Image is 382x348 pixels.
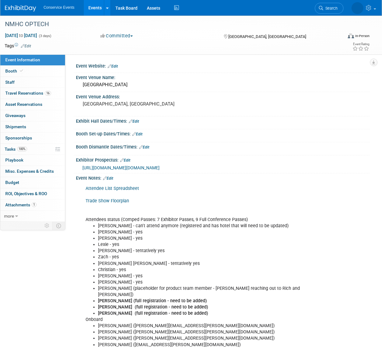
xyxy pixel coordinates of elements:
[98,285,307,298] li: [PERSON_NAME] (placeholder for product team member - [PERSON_NAME] reaching out to Rich and [PERS...
[0,99,65,110] a: Asset Reservations
[98,223,307,229] li: [PERSON_NAME] - can't attend anymore (registered and has hotel that will need to be updated)
[0,110,65,121] a: Giveaways
[76,116,370,125] div: Exhibit Hall Dates/Times:
[5,43,31,49] td: Tags
[352,2,363,14] img: Amiee Griffey
[45,91,51,96] span: 16
[0,54,65,65] a: Event Information
[5,147,27,152] span: Tasks
[76,129,370,137] div: Booth Set-up Dates/Times:
[0,77,65,88] a: Staff
[86,186,139,191] a: Attendee List Spreadsheet
[98,248,307,254] li: [PERSON_NAME] - tentatively yes
[83,101,191,107] pre: [GEOGRAPHIC_DATA], [GEOGRAPHIC_DATA]
[44,5,74,10] span: Conservice Events
[98,267,307,273] li: Christian - yes
[0,166,65,177] a: Misc. Expenses & Credits
[98,33,135,39] button: Committed
[98,342,307,348] li: [PERSON_NAME] ([EMAIL_ADDRESS][PERSON_NAME][DOMAIN_NAME])
[132,132,142,136] a: Edit
[120,158,130,162] a: Edit
[53,222,65,230] td: Toggle Event Tabs
[0,200,65,210] a: Attachments1
[5,124,26,129] span: Shipments
[0,66,65,77] a: Booth
[76,73,370,81] div: Event Venue Name:
[4,214,14,219] span: more
[38,34,51,38] span: (3 days)
[139,145,149,149] a: Edit
[0,177,65,188] a: Budget
[0,121,65,132] a: Shipments
[18,33,24,38] span: to
[352,43,369,46] div: Event Rating
[315,3,343,14] a: Search
[348,33,354,38] img: Format-Inperson.png
[0,133,65,143] a: Sponsorships
[323,6,338,11] span: Search
[76,155,370,163] div: Exhibitor Prospectus:
[5,102,42,107] span: Asset Reservations
[355,34,370,38] div: In-Person
[0,211,65,222] a: more
[98,335,307,341] li: [PERSON_NAME] ([PERSON_NAME][EMAIL_ADDRESS][PERSON_NAME][DOMAIN_NAME])
[17,147,27,151] span: 100%
[228,34,306,39] span: [GEOGRAPHIC_DATA], [GEOGRAPHIC_DATA]
[98,323,307,329] li: [PERSON_NAME] ([PERSON_NAME][EMAIL_ADDRESS][PERSON_NAME][DOMAIN_NAME])
[129,119,139,124] a: Edit
[0,144,65,155] a: Tasks100%
[108,64,118,68] a: Edit
[76,92,370,100] div: Event Venue Address:
[5,169,54,174] span: Misc. Expenses & Credits
[5,191,47,196] span: ROI, Objectives & ROO
[5,202,36,207] span: Attachments
[5,158,23,162] span: Playbook
[98,298,207,303] b: [PERSON_NAME] (full registration - need to be added)
[76,61,370,69] div: Event Website:
[86,198,129,204] a: Trade Show Floorplan
[98,304,208,310] b: [PERSON_NAME] (full registration - need to be added)
[82,165,160,170] a: [URL][DOMAIN_NAME][DOMAIN_NAME]
[98,235,307,242] li: [PERSON_NAME] - yes
[98,242,307,248] li: Lexie - yes
[76,173,370,181] div: Event Notes:
[5,5,36,12] img: ExhibitDay
[5,180,19,185] span: Budget
[76,142,370,150] div: Booth Dismantle Dates/Times:
[5,57,40,62] span: Event Information
[5,135,32,140] span: Sponsorships
[0,188,65,199] a: ROI, Objectives & ROO
[317,32,370,42] div: Event Format
[20,69,23,73] i: Booth reservation complete
[5,68,24,73] span: Booth
[98,273,307,279] li: [PERSON_NAME] - yes
[98,229,307,235] li: [PERSON_NAME] - yes
[32,202,36,207] span: 1
[0,88,65,99] a: Travel Reservations16
[98,254,307,260] li: Zach - yes
[21,44,31,48] a: Edit
[98,261,307,267] li: [PERSON_NAME] [PERSON_NAME] - tentatively yes
[98,279,307,285] li: [PERSON_NAME] - yes
[42,222,53,230] td: Personalize Event Tab Strip
[98,311,208,316] b: [PERSON_NAME] (full registration - need to be added)
[5,80,15,85] span: Staff
[81,80,365,90] div: [GEOGRAPHIC_DATA]
[98,329,307,335] li: [PERSON_NAME] ([PERSON_NAME][EMAIL_ADDRESS][PERSON_NAME][DOMAIN_NAME])
[5,33,37,38] span: [DATE] [DATE]
[5,91,51,96] span: Travel Reservations
[5,113,26,118] span: Giveaways
[3,19,338,30] div: NMHC OPTECH
[103,176,113,181] a: Edit
[0,155,65,166] a: Playbook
